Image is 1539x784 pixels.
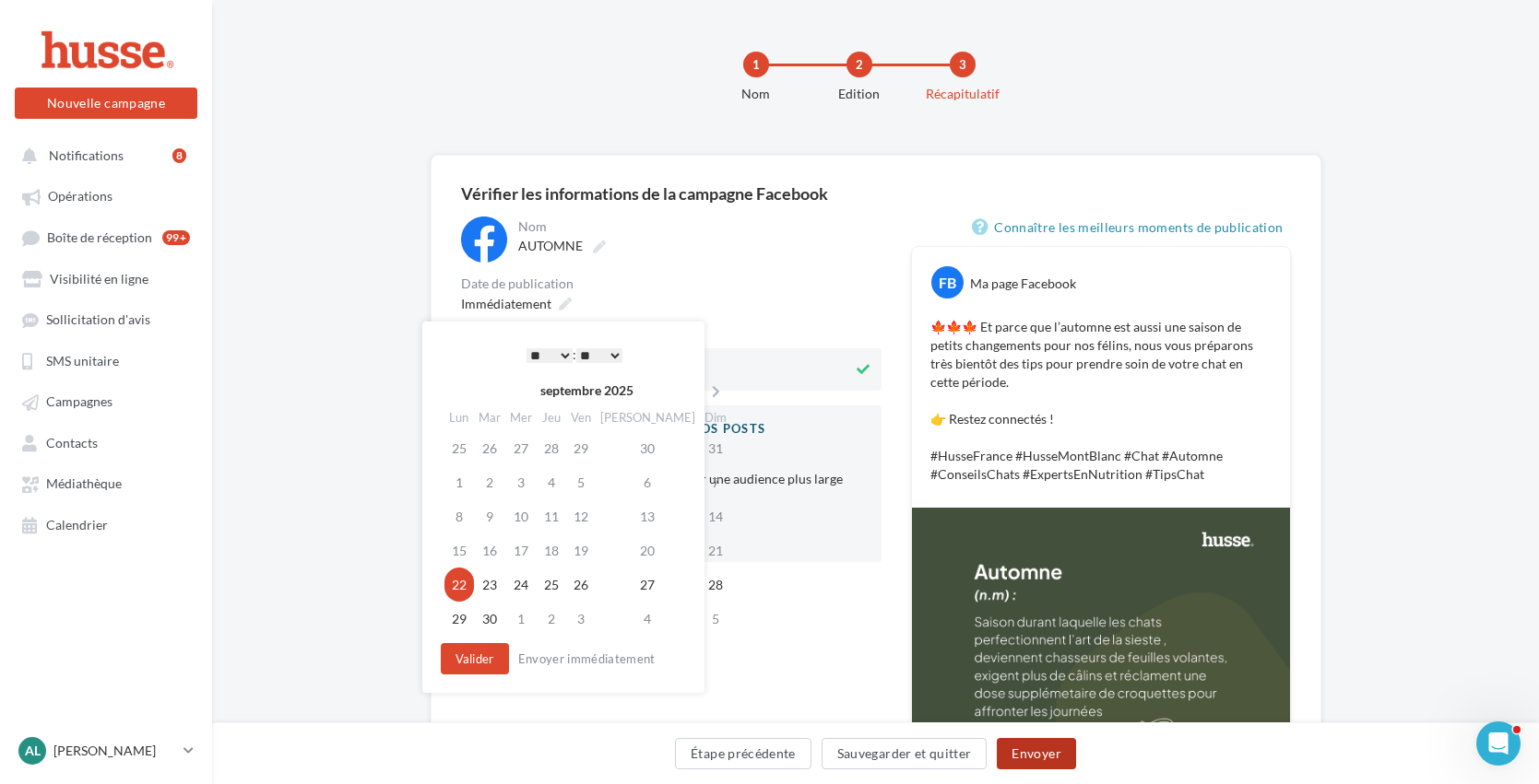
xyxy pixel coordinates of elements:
[46,394,112,410] span: Campagnes
[566,533,596,568] td: 19
[25,742,41,760] span: Al
[950,52,976,77] div: 3
[444,602,474,636] td: 29
[444,533,474,568] td: 15
[505,404,537,431] th: Mer
[566,602,596,636] td: 3
[11,220,201,254] a: Boîte de réception99+
[11,179,201,212] a: Opérations
[505,465,537,499] td: 3
[162,230,190,245] div: 99+
[444,465,474,499] td: 1
[596,499,700,533] td: 13
[15,733,197,768] a: Al [PERSON_NAME]
[511,648,663,670] button: Envoyer immédiatement
[444,431,474,465] td: 25
[461,277,882,290] div: Date de publication
[49,147,124,163] span: Notifications
[697,85,815,103] div: Nom
[566,465,596,499] td: 5
[537,533,566,568] td: 18
[566,568,596,602] td: 26
[743,52,769,77] div: 1
[904,85,1022,103] div: Récapitulatif
[11,466,201,499] a: Médiathèque
[474,465,505,499] td: 2
[537,465,566,499] td: 4
[11,262,201,295] a: Visibilité en ligne
[505,533,537,568] td: 17
[537,602,566,636] td: 2
[596,404,700,431] th: [PERSON_NAME]
[596,465,700,499] td: 6
[566,499,596,533] td: 12
[675,738,811,769] button: Étape précédente
[474,431,505,465] td: 26
[700,499,732,533] td: 14
[700,404,732,431] th: Dim
[15,88,197,119] button: Nouvelle campagne
[997,738,1075,769] button: Envoyer
[537,499,566,533] td: 11
[11,426,201,459] a: Contacts
[441,643,509,674] button: Valider
[596,568,700,602] td: 27
[596,431,700,465] td: 30
[537,404,566,431] th: Jeu
[505,602,537,636] td: 1
[822,738,988,769] button: Sauvegarder et quitter
[518,238,583,253] span: AUTOMNE
[474,377,700,404] th: septembre 2025
[700,465,732,499] td: 7
[461,185,1291,202] div: Vérifier les informations de la campagne Facebook
[444,404,474,431] th: Lun
[461,296,551,311] span: Immédiatement
[11,508,201,541] a: Calendrier
[474,533,505,568] td: 16
[518,220,878,233] div: Nom
[700,602,732,636] td: 5
[474,602,505,636] td: 30
[474,499,505,533] td: 9
[700,431,732,465] td: 31
[800,85,918,103] div: Edition
[46,476,122,492] span: Médiathèque
[596,602,700,636] td: 4
[931,266,964,298] div: FB
[444,568,474,602] td: 22
[566,404,596,431] th: Ven
[566,431,596,465] td: 29
[537,568,566,602] td: 25
[846,52,872,77] div: 2
[505,499,537,533] td: 10
[46,353,119,369] span: SMS unitaire
[46,312,150,328] span: Sollicitation d'avis
[481,341,668,369] div: :
[46,517,108,532] span: Calendrier
[505,431,537,465] td: 27
[596,533,700,568] td: 20
[11,344,201,377] a: SMS unitaire
[444,499,474,533] td: 8
[474,404,505,431] th: Mar
[53,742,176,760] p: [PERSON_NAME]
[11,138,194,171] button: Notifications 8
[11,302,201,335] a: Sollicitation d'avis
[505,568,537,602] td: 24
[50,271,148,287] span: Visibilité en ligne
[970,275,1076,293] div: Ma page Facebook
[1476,721,1521,766] iframe: Intercom live chat
[700,533,732,568] td: 21
[172,148,186,163] div: 8
[700,568,732,602] td: 28
[972,216,1290,239] a: Connaître les meilleurs moments de publication
[537,431,566,465] td: 28
[930,318,1272,484] p: 🍁🍁🍁 Et parce que l’automne est aussi une saison de petits changements pour nos félins, nous vous ...
[46,435,98,451] span: Contacts
[474,568,505,602] td: 23
[48,189,112,205] span: Opérations
[47,229,152,245] span: Boîte de réception
[11,384,201,417] a: Campagnes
